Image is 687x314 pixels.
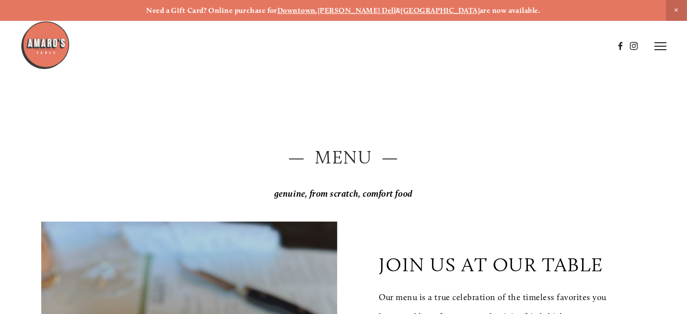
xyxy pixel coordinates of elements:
a: Downtown [277,6,316,15]
img: Amaro's Table [20,20,70,70]
a: [GEOGRAPHIC_DATA] [401,6,480,15]
strong: & [396,6,401,15]
h2: — Menu — [41,145,646,170]
em: genuine, from scratch, comfort food [274,188,413,199]
strong: Need a Gift Card? Online purchase for [146,6,277,15]
strong: , [316,6,318,15]
a: [PERSON_NAME] Dell [318,6,396,15]
strong: are now available. [480,6,540,15]
p: join us at our table [379,253,604,276]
